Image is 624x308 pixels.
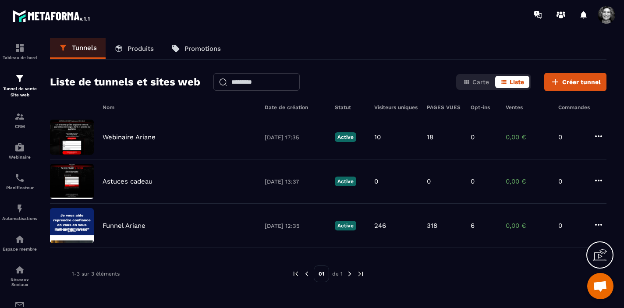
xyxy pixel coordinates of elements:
[2,258,37,294] a: social-networksocial-networkRéseaux Sociaux
[2,67,37,105] a: formationformationTunnel de vente Site web
[427,177,431,185] p: 0
[472,78,489,85] span: Carte
[506,133,550,141] p: 0,00 €
[50,208,94,243] img: image
[2,55,37,60] p: Tableau de bord
[346,270,354,278] img: next
[103,104,256,110] h6: Nom
[544,73,606,91] button: Créer tunnel
[103,177,152,185] p: Astuces cadeau
[14,73,25,84] img: formation
[510,78,524,85] span: Liste
[2,216,37,221] p: Automatisations
[50,120,94,155] img: image
[14,142,25,152] img: automations
[128,45,154,53] p: Produits
[506,177,550,185] p: 0,00 €
[2,124,37,129] p: CRM
[14,203,25,214] img: automations
[374,104,418,110] h6: Visiteurs uniques
[558,104,590,110] h6: Commandes
[292,270,300,278] img: prev
[184,45,221,53] p: Promotions
[50,38,106,59] a: Tunnels
[2,155,37,159] p: Webinaire
[562,78,601,86] span: Créer tunnel
[50,73,200,91] h2: Liste de tunnels et sites web
[265,134,326,141] p: [DATE] 17:35
[374,222,386,230] p: 246
[458,76,494,88] button: Carte
[2,36,37,67] a: formationformationTableau de bord
[265,104,326,110] h6: Date de création
[495,76,529,88] button: Liste
[2,185,37,190] p: Planificateur
[506,222,550,230] p: 0,00 €
[265,223,326,229] p: [DATE] 12:35
[427,222,437,230] p: 318
[303,270,311,278] img: prev
[335,221,356,230] p: Active
[50,164,94,199] img: image
[72,44,97,52] p: Tunnels
[2,227,37,258] a: automationsautomationsEspace membre
[2,135,37,166] a: automationsautomationsWebinaire
[14,111,25,122] img: formation
[471,104,497,110] h6: Opt-ins
[558,177,585,185] p: 0
[14,234,25,244] img: automations
[2,197,37,227] a: automationsautomationsAutomatisations
[587,273,613,299] div: Ouvrir le chat
[72,271,120,277] p: 1-3 sur 3 éléments
[558,222,585,230] p: 0
[2,166,37,197] a: schedulerschedulerPlanificateur
[163,38,230,59] a: Promotions
[506,104,550,110] h6: Ventes
[106,38,163,59] a: Produits
[2,247,37,251] p: Espace membre
[335,104,365,110] h6: Statut
[332,270,343,277] p: de 1
[335,132,356,142] p: Active
[14,173,25,183] img: scheduler
[103,133,156,141] p: Webinaire Ariane
[374,177,378,185] p: 0
[427,133,433,141] p: 18
[314,266,329,282] p: 01
[335,177,356,186] p: Active
[265,178,326,185] p: [DATE] 13:37
[471,222,475,230] p: 6
[558,133,585,141] p: 0
[12,8,91,24] img: logo
[103,222,145,230] p: Funnel Ariane
[471,133,475,141] p: 0
[427,104,462,110] h6: PAGES VUES
[2,105,37,135] a: formationformationCRM
[2,277,37,287] p: Réseaux Sociaux
[471,177,475,185] p: 0
[14,42,25,53] img: formation
[374,133,381,141] p: 10
[357,270,365,278] img: next
[2,86,37,98] p: Tunnel de vente Site web
[14,265,25,275] img: social-network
